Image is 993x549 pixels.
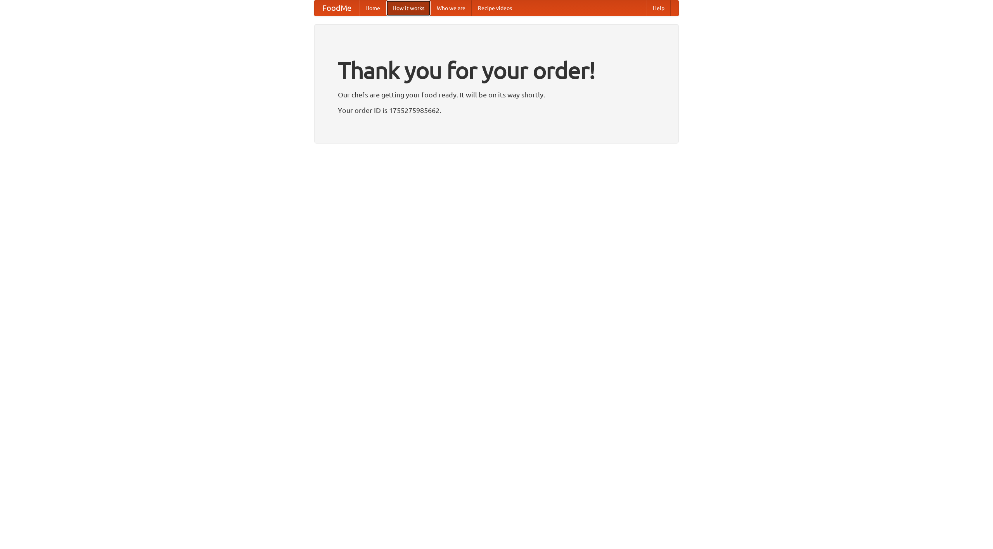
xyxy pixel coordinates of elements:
[386,0,431,16] a: How it works
[359,0,386,16] a: Home
[472,0,518,16] a: Recipe videos
[338,52,655,89] h1: Thank you for your order!
[431,0,472,16] a: Who we are
[338,104,655,116] p: Your order ID is 1755275985662.
[315,0,359,16] a: FoodMe
[338,89,655,100] p: Our chefs are getting your food ready. It will be on its way shortly.
[647,0,671,16] a: Help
